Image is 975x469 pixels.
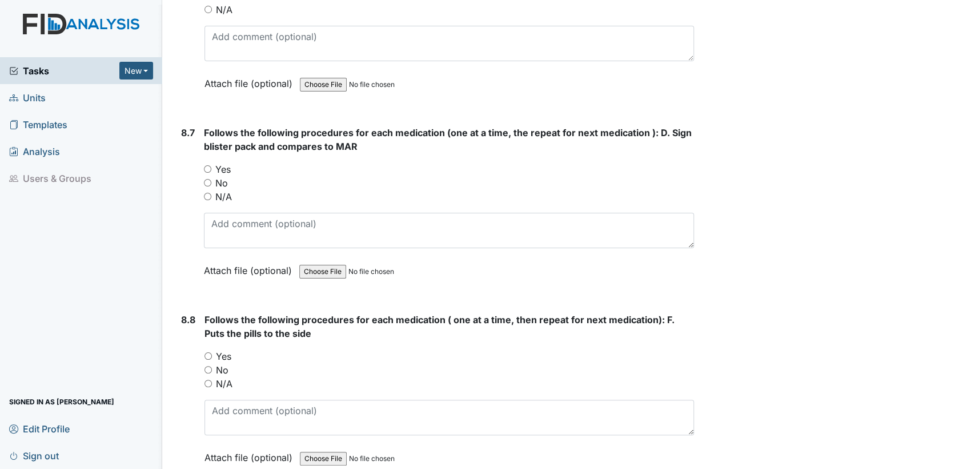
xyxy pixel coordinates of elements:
label: 8.8 [181,313,195,327]
label: Attach file (optional) [204,257,296,277]
span: Signed in as [PERSON_NAME] [9,393,114,411]
label: N/A [215,190,232,204]
span: Analysis [9,142,60,160]
span: Edit Profile [9,420,70,438]
input: Yes [204,352,212,360]
input: N/A [204,6,212,13]
input: N/A [204,193,211,200]
span: Follows the following procedures for each medication ( one at a time, then repeat for next medica... [204,314,675,339]
input: No [204,179,211,186]
span: Sign out [9,447,59,464]
label: 8.7 [181,126,195,140]
span: Templates [9,116,67,133]
input: Yes [204,165,211,173]
input: No [204,366,212,373]
label: N/A [216,377,232,391]
label: No [216,363,228,377]
a: Tasks [9,64,119,78]
span: Follows the following procedures for each medication (one at a time, the repeat for next medicati... [204,127,692,152]
label: Attach file (optional) [204,70,297,90]
span: Units [9,89,46,106]
label: No [215,176,228,190]
label: Attach file (optional) [204,444,297,464]
label: N/A [216,3,232,17]
label: Yes [215,162,231,176]
label: Yes [216,349,231,363]
input: N/A [204,380,212,387]
button: New [119,62,154,80]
